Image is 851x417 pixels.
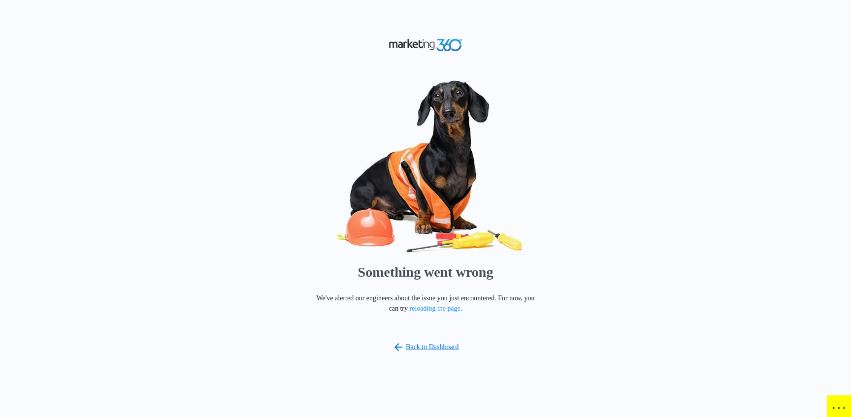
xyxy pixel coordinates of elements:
button: reloading the page [410,305,460,313]
img: Marketing 360 Logo [389,36,462,54]
img: Sad Dog [278,74,573,258]
a: Back to Dashboard [393,341,459,353]
h1: Something went wrong [358,262,493,283]
p: We've alerted our engineers about the issue you just encountered. For now, you can try . [315,293,536,314]
div: ... [827,395,851,417]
